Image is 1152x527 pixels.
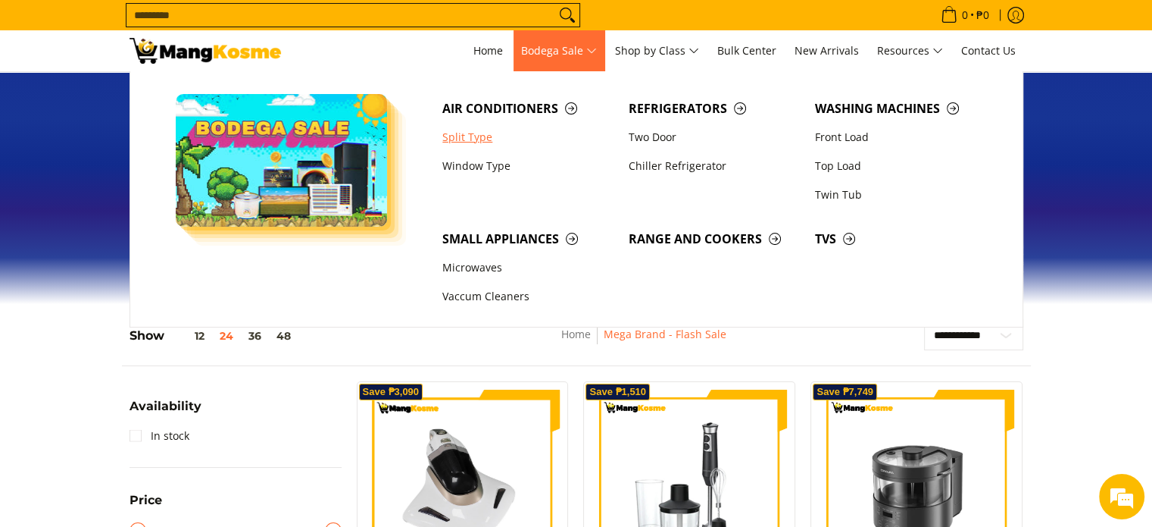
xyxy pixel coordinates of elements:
a: Refrigerators [621,94,807,123]
button: 24 [212,330,241,342]
div: Chat with us now [79,85,254,105]
span: Resources [877,42,943,61]
span: Save ₱7,749 [816,387,873,397]
span: Home [473,43,503,58]
h5: Show [130,328,298,343]
span: TVs [815,230,986,249]
textarea: Type your message and hit 'Enter' [8,359,289,413]
span: Air Conditioners [442,99,613,118]
span: Range and Cookers [629,230,800,249]
a: Split Type [435,123,621,152]
span: New Arrivals [795,43,859,58]
a: Resources [869,30,951,71]
span: Small Appliances [442,230,613,249]
a: Range and Cookers [621,224,807,253]
span: We're online! [88,164,209,317]
a: Vaccum Cleaners [435,283,621,312]
a: Twin Tub [807,180,994,209]
summary: Open [130,400,201,424]
a: Chiller Refrigerator [621,152,807,180]
span: Refrigerators [629,99,800,118]
button: Search [555,4,579,27]
span: Contact Us [961,43,1016,58]
a: Washing Machines [807,94,994,123]
a: Two Door [621,123,807,152]
span: ₱0 [974,10,991,20]
a: Air Conditioners [435,94,621,123]
button: 48 [269,330,298,342]
a: Home [561,327,591,341]
button: 12 [164,330,212,342]
a: In stock [130,424,189,448]
a: Window Type [435,152,621,180]
a: Contact Us [954,30,1023,71]
a: Top Load [807,152,994,180]
img: Bodega Sale [176,94,388,227]
a: Mega Brand - Flash Sale [604,327,726,341]
a: Bodega Sale [514,30,604,71]
div: Minimize live chat window [248,8,285,44]
span: Save ₱1,510 [589,387,646,397]
a: Home [466,30,510,71]
a: Small Appliances [435,224,621,253]
span: Bodega Sale [521,42,597,61]
span: 0 [960,10,970,20]
span: Bulk Center [717,43,776,58]
img: MANG KOSME MEGA BRAND FLASH SALE: September 12-15, 2025 l Mang Kosme [130,38,281,64]
a: New Arrivals [787,30,866,71]
span: Shop by Class [615,42,699,61]
summary: Open [130,494,162,518]
nav: Main Menu [296,30,1023,71]
a: Shop by Class [607,30,707,71]
a: Bulk Center [710,30,784,71]
a: TVs [807,224,994,253]
a: Front Load [807,123,994,152]
span: Availability [130,400,201,413]
a: Microwaves [435,254,621,283]
span: • [936,7,994,24]
nav: Breadcrumbs [455,325,832,359]
button: 36 [241,330,269,342]
span: Washing Machines [815,99,986,118]
span: Price [130,494,162,507]
span: Save ₱3,090 [363,387,420,397]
